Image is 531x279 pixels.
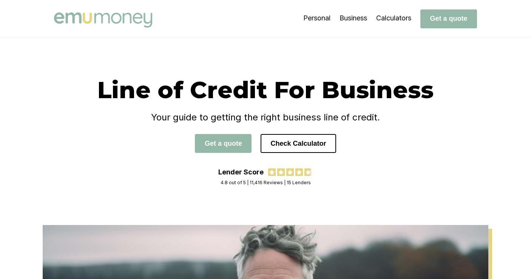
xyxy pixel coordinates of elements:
img: review star [268,168,276,176]
img: review star [277,168,285,176]
div: 4.8 out of 5 | 11,416 Reviews | 15 Lenders [221,180,311,185]
button: Check Calculator [261,134,336,153]
a: Get a quote [420,14,477,22]
img: review star [295,168,303,176]
h4: Your guide to getting the right business line of credit. [54,112,477,123]
a: Get a quote [195,139,252,147]
img: Emu Money logo [54,12,152,28]
button: Get a quote [420,9,477,28]
div: Lender Score [218,168,264,176]
a: Check Calculator [261,139,336,147]
h1: Line of Credit For Business [54,76,477,104]
img: review star [286,168,294,176]
button: Get a quote [195,134,252,153]
img: review star [304,168,312,176]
